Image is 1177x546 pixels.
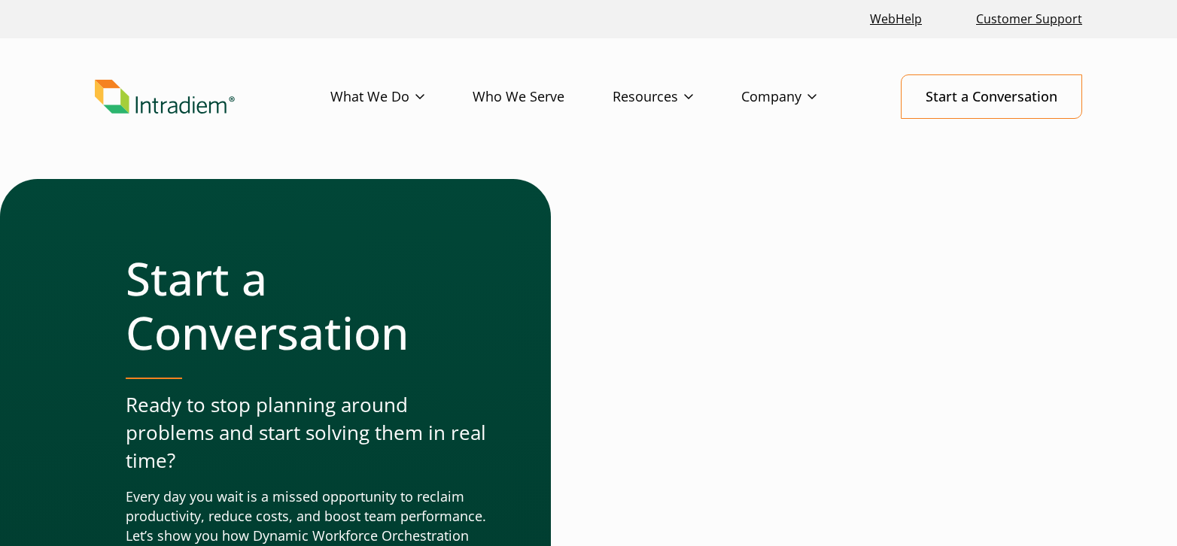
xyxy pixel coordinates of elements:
img: Intradiem [95,80,235,114]
a: Who We Serve [473,75,613,119]
p: Ready to stop planning around problems and start solving them in real time? [126,391,491,475]
a: Link to homepage of Intradiem [95,80,330,114]
a: Link opens in a new window [864,3,928,35]
h1: Start a Conversation [126,251,491,359]
a: Customer Support [970,3,1088,35]
a: Resources [613,75,741,119]
a: Start a Conversation [901,74,1082,119]
a: Company [741,75,865,119]
a: What We Do [330,75,473,119]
